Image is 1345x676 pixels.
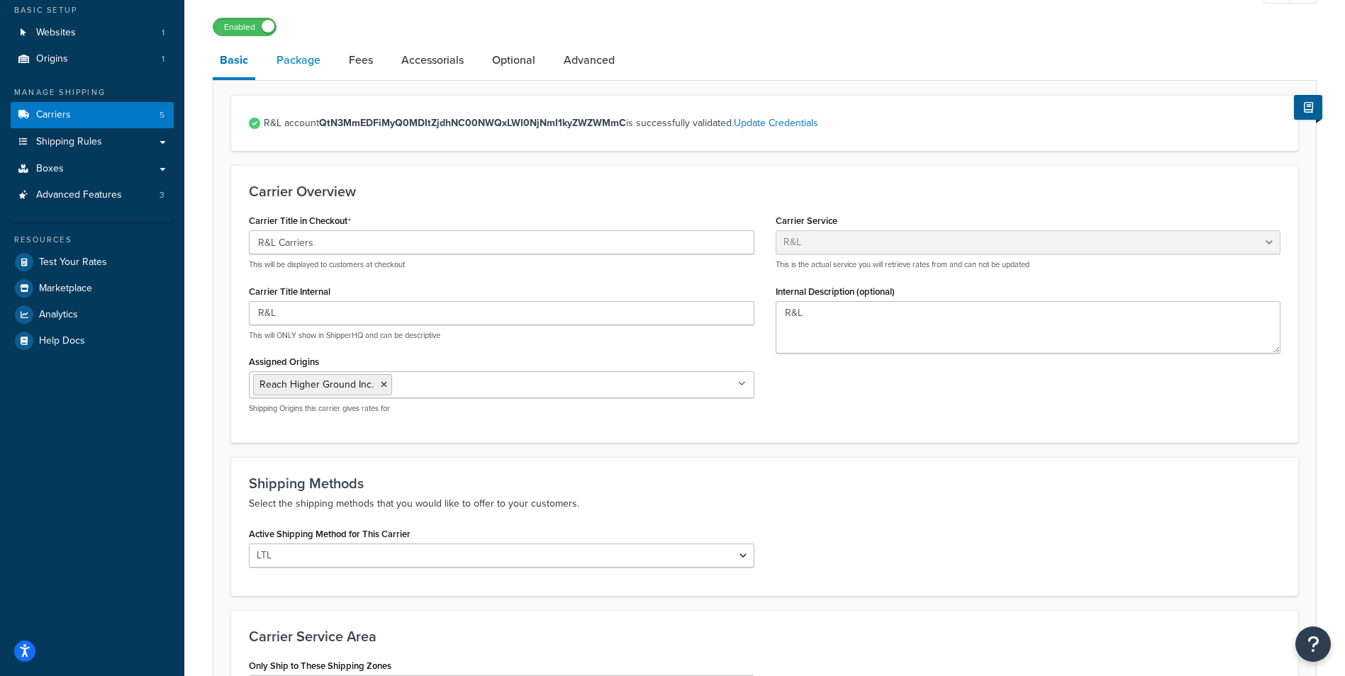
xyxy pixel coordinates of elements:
h3: Carrier Overview [249,184,1280,199]
p: This will ONLY show in ShipperHQ and can be descriptive [249,330,754,341]
a: Shipping Rules [11,129,174,155]
a: Accessorials [394,43,471,77]
span: Reach Higher Ground Inc. [259,377,374,392]
label: Carrier Title in Checkout [249,215,351,227]
span: R&L account is successfully validated. [264,113,1280,133]
li: Carriers [11,102,174,128]
h3: Carrier Service Area [249,629,1280,644]
a: Marketplace [11,276,174,301]
button: Open Resource Center [1295,626,1331,662]
a: Advanced [557,43,622,77]
span: Test Your Rates [39,257,107,269]
a: Basic [213,43,255,80]
label: Internal Description (optional) [776,286,895,297]
p: This will be displayed to customers at checkout [249,259,754,270]
span: Origins [36,53,68,65]
span: Carriers [36,109,71,121]
a: Origins1 [11,46,174,72]
label: Active Shipping Method for This Carrier [249,529,411,539]
a: Optional [485,43,542,77]
a: Help Docs [11,328,174,354]
div: Basic Setup [11,4,174,16]
textarea: R&L [776,301,1281,354]
span: 1 [162,53,164,65]
a: Websites1 [11,20,174,46]
a: Fees [342,43,380,77]
p: Select the shipping methods that you would like to offer to your customers. [249,495,1280,512]
a: Package [269,43,328,77]
label: Assigned Origins [249,356,319,367]
span: Help Docs [39,335,85,347]
p: This is the actual service you will retrieve rates from and can not be updated [776,259,1281,270]
a: Test Your Rates [11,249,174,275]
label: Carrier Service [776,215,837,226]
strong: QtN3MmEDFiMyQ0MDItZjdhNC00NWQxLWI0NjNmI1kyZWZWMmC [319,116,626,130]
span: 5 [160,109,164,121]
button: Show Help Docs [1294,95,1322,120]
span: 1 [162,27,164,39]
div: Manage Shipping [11,86,174,98]
div: Resources [11,234,174,246]
a: Carriers5 [11,102,174,128]
li: Origins [11,46,174,72]
span: Analytics [39,309,78,321]
span: Shipping Rules [36,136,102,148]
p: Shipping Origins this carrier gives rates for [249,403,754,414]
span: Websites [36,27,76,39]
li: Websites [11,20,174,46]
a: Analytics [11,302,174,327]
span: Advanced Features [36,189,122,201]
a: Update Credentials [734,116,818,130]
label: Carrier Title Internal [249,286,330,297]
span: Marketplace [39,283,92,295]
a: Boxes [11,156,174,182]
span: 3 [160,189,164,201]
a: Advanced Features3 [11,182,174,208]
span: Boxes [36,163,64,175]
label: Only Ship to These Shipping Zones [249,660,391,671]
h3: Shipping Methods [249,475,1280,491]
label: Enabled [213,18,276,35]
li: Advanced Features [11,182,174,208]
